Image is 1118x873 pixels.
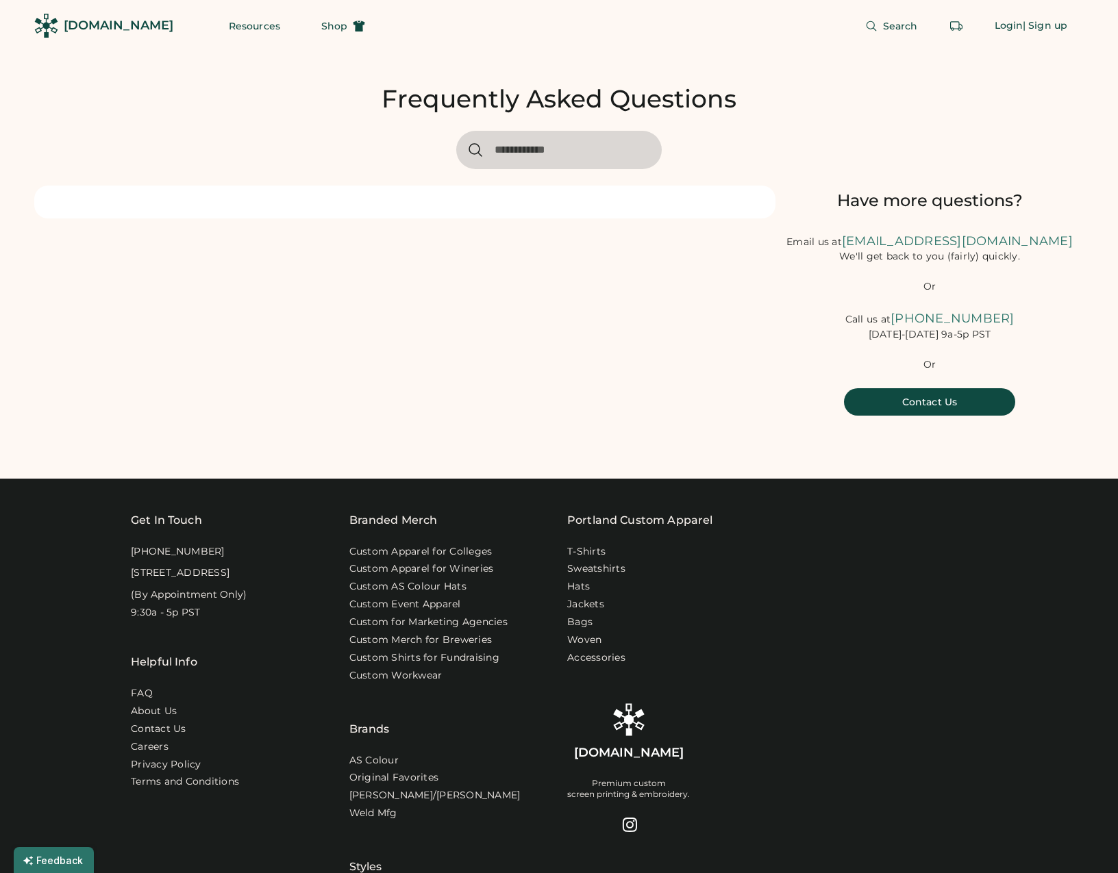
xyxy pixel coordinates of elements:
span: Shop [321,21,347,31]
a: Hats [567,580,590,594]
a: Jackets [567,598,604,611]
a: Custom Merch for Breweries [349,633,493,647]
img: Rendered Logo - Screens [34,14,58,38]
a: Portland Custom Apparel [567,512,712,529]
a: Original Favorites [349,771,439,785]
a: Custom Shirts for Fundraising [349,651,499,665]
a: Weld Mfg [349,807,397,820]
a: [PERSON_NAME]/[PERSON_NAME] [349,789,521,802]
a: AS Colour [349,754,399,768]
div: Call us at [DATE]-[DATE] 9a-5p PST [775,310,1084,341]
a: Privacy Policy [131,758,201,772]
a: Custom AS Colour Hats [349,580,467,594]
div: Login [995,19,1023,33]
button: Shop [305,12,382,40]
div: Terms and Conditions [131,775,239,789]
div: 9:30a - 5p PST [131,606,201,620]
a: T-Shirts [567,545,606,559]
a: Accessories [567,651,625,665]
a: Custom Apparel for Colleges [349,545,493,559]
div: [DOMAIN_NAME] [574,744,684,761]
div: Email us at We'll get back to you (fairly) quickly. [775,233,1084,264]
div: Premium custom screen printing & embroidery. [567,778,690,800]
div: Get In Touch [131,512,202,529]
a: FAQ [131,687,153,700]
a: Careers [131,740,169,754]
a: Sweatshirts [567,562,625,576]
a: About Us [131,705,177,718]
div: Or [923,280,936,294]
a: Contact Us [131,722,186,736]
a: Custom Event Apparel [349,598,461,611]
a: Bags [567,616,593,629]
div: [DOMAIN_NAME] [64,17,173,34]
div: Helpful Info [131,654,197,670]
img: Rendered Logo - Screens [612,703,645,736]
a: Custom Apparel for Wineries [349,562,494,576]
div: | Sign up [1023,19,1067,33]
div: Or [923,358,936,372]
div: [PHONE_NUMBER] [131,545,225,559]
a: [EMAIL_ADDRESS][DOMAIN_NAME] [842,233,1073,249]
div: Brands [349,687,390,737]
a: Custom for Marketing Agencies [349,616,508,629]
button: Contact Us [844,388,1015,416]
button: Resources [212,12,297,40]
a: Custom Workwear [349,669,443,683]
a: Woven [567,633,601,647]
div: Have more questions? [775,190,1084,212]
font: [PHONE_NUMBER] [891,311,1015,326]
button: Retrieve an order [943,12,970,40]
div: [STREET_ADDRESS] [131,566,229,580]
button: Search [849,12,934,40]
div: (By Appointment Only) [131,588,247,602]
span: Search [883,21,918,31]
div: Frequently Asked Questions [382,84,736,114]
div: Branded Merch [349,512,438,529]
